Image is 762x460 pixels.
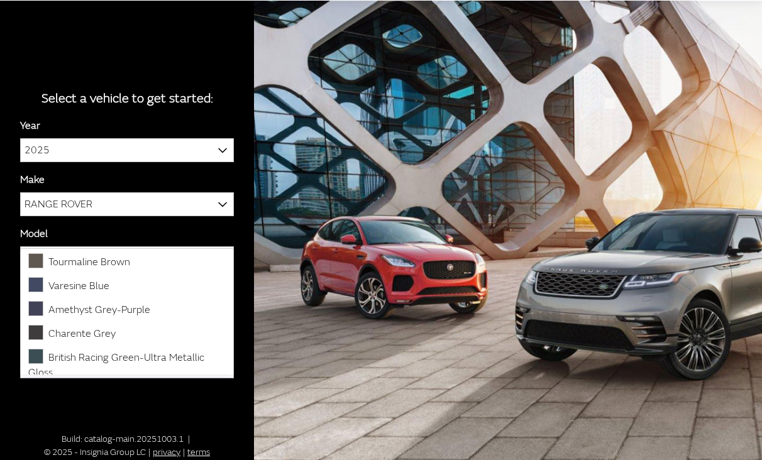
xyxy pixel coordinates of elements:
[20,226,48,241] label: Model
[20,118,40,133] label: Year
[21,139,233,162] span: 2025
[28,351,204,379] span: British Racing Green-Ultra Metallic Gloss
[20,172,45,187] label: Make
[44,447,146,457] span: © 2025 - Insignia Group LC
[20,89,234,108] div: Select a vehicle to get started:
[148,447,150,457] span: |
[183,447,185,457] span: |
[187,447,210,457] a: terms
[20,192,234,216] span: RANGE ROVER
[153,447,180,457] a: privacy
[188,434,190,444] span: |
[21,193,233,216] span: RANGE ROVER
[21,247,233,270] span: RANGE ROVER
[48,280,109,292] span: Varesine Blue
[20,138,234,162] span: 2025
[48,304,150,316] span: Amethyst Grey-Purple
[48,327,116,340] span: Charente Grey
[20,246,234,270] span: RANGE ROVER
[62,434,184,444] span: Build: catalog-main.20251003.1
[48,256,130,268] span: Tourmaline Brown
